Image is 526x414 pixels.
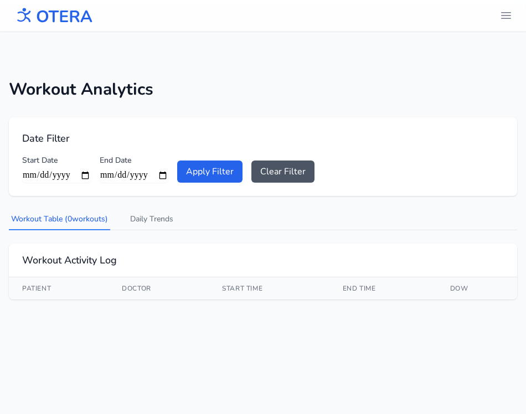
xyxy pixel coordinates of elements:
button: Clear Filter [251,161,314,183]
button: Apply Filter [177,161,243,183]
th: Patient [9,277,109,299]
label: Start Date [22,155,91,166]
button: Workout Table (0workouts) [9,209,110,230]
img: OTERA logo [13,3,93,28]
th: Doctor [109,277,209,299]
h1: Workout Analytics [9,80,517,100]
button: Daily Trends [128,209,176,230]
th: Start Time [209,277,329,299]
h2: Date Filter [22,131,504,146]
label: End Date [100,155,168,166]
th: DOW [437,277,517,299]
button: header.menu.open [495,4,517,27]
th: End Time [329,277,437,299]
h2: Workout Activity Log [22,252,504,268]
